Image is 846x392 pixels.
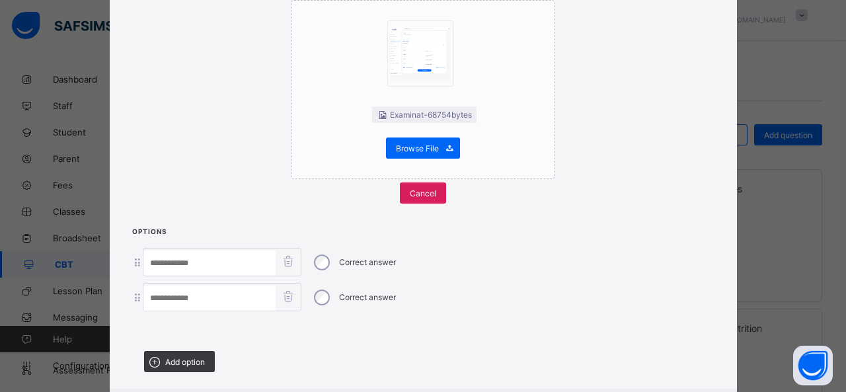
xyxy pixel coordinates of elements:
label: Correct answer [339,257,396,267]
span: Add option [165,357,205,367]
div: Correct answer [132,248,714,276]
button: Open asap [793,346,833,385]
span: Options [132,227,167,235]
div: Correct answer [132,283,714,311]
span: Browse File [396,143,439,153]
label: Correct answer [339,292,396,302]
img: bannerImage [389,27,451,80]
span: Cancel [410,188,436,198]
li: Examinat - 68754 bytes [372,106,477,123]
